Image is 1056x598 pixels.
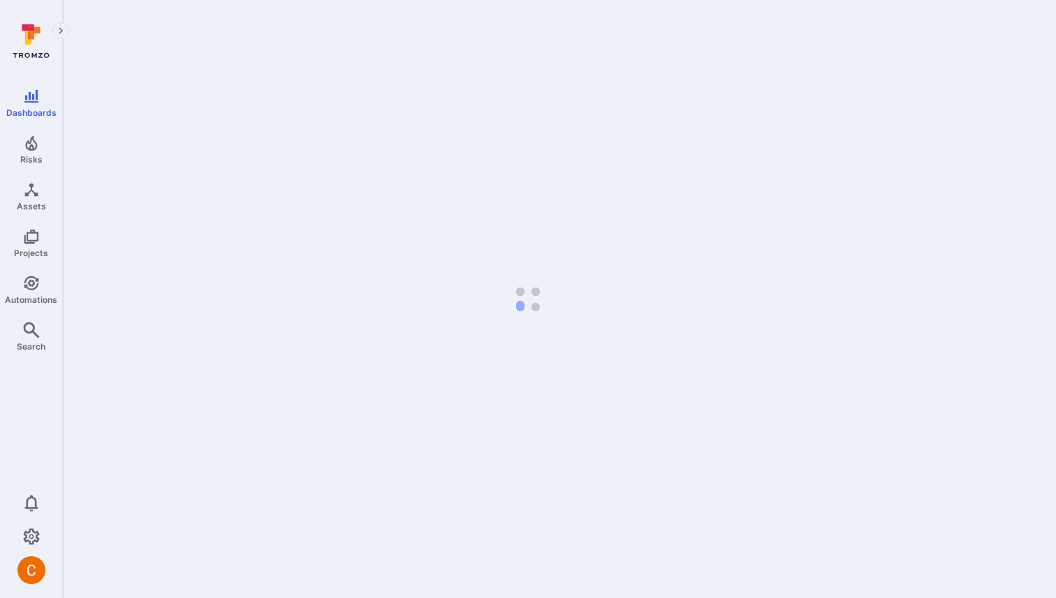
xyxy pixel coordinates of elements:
[20,154,43,165] span: Risks
[6,107,57,118] span: Dashboards
[17,556,45,584] div: Camilo Rivera
[14,248,48,258] span: Projects
[56,25,66,37] i: Expand navigation menu
[17,341,45,352] span: Search
[17,556,45,584] img: ACg8ocJuq_DPPTkXyD9OlTnVLvDrpObecjcADscmEHLMiTyEnTELew=s96-c
[5,294,57,305] span: Automations
[52,22,69,39] button: Expand navigation menu
[17,201,46,211] span: Assets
